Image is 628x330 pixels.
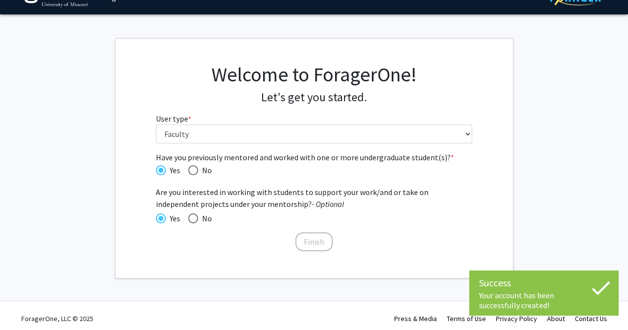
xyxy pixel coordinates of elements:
a: Terms of Use [447,314,486,323]
span: No [198,212,212,224]
span: Are you interested in working with students to support your work/and or take on independent proje... [156,186,472,210]
iframe: Chat [7,285,42,323]
span: Yes [166,164,180,176]
span: Have you previously mentored and worked with one or more undergraduate student(s)? [156,151,472,163]
mat-radio-group: Have you previously mentored and worked with one or more undergraduate student(s)? [156,163,472,176]
h4: Let's get you started. [156,90,472,105]
button: Finish [295,232,333,251]
span: Yes [166,212,180,224]
div: Success [479,275,608,290]
h1: Welcome to ForagerOne! [156,63,472,86]
i: - Optional [312,199,344,209]
span: No [198,164,212,176]
div: Your account has been successfully created! [479,290,608,310]
label: User type [156,113,191,125]
a: Press & Media [394,314,437,323]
